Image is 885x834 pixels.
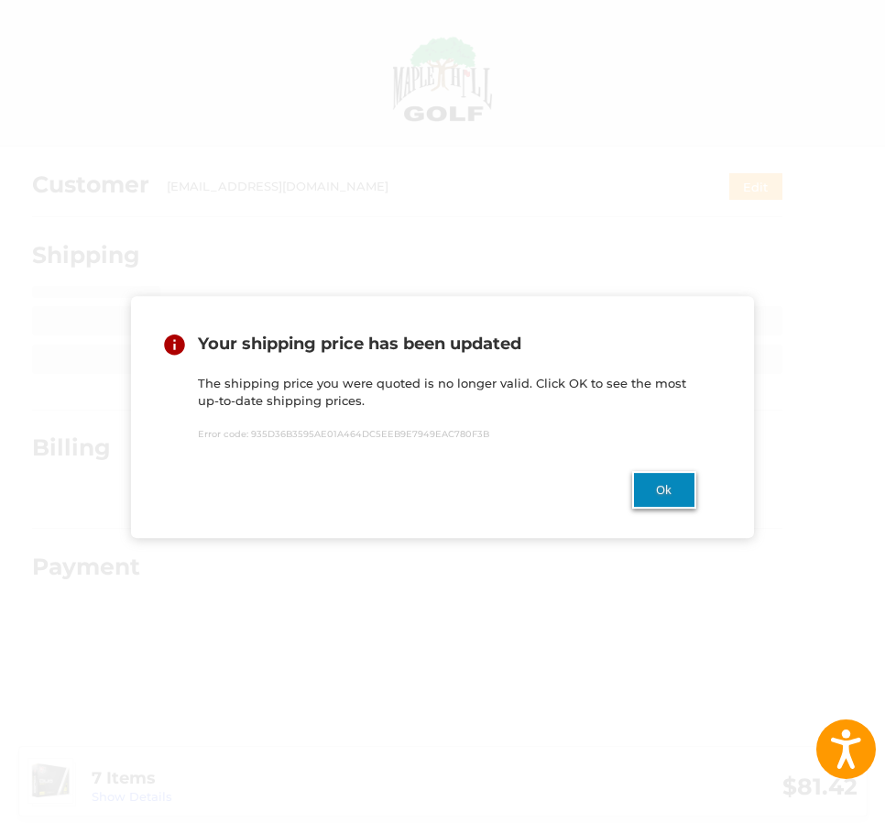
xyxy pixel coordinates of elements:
[198,375,696,411] p: The shipping price you were quoted is no longer valid. Click OK to see the most up-to-date shippi...
[198,430,248,440] span: Error code:
[632,471,696,509] button: Ok
[198,335,521,355] span: Your shipping price has been updated
[734,785,885,834] iframe: Google Customer Reviews
[251,430,489,440] span: 935D36B3595AE01A464DC5EEB9E7949EAC780F3B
